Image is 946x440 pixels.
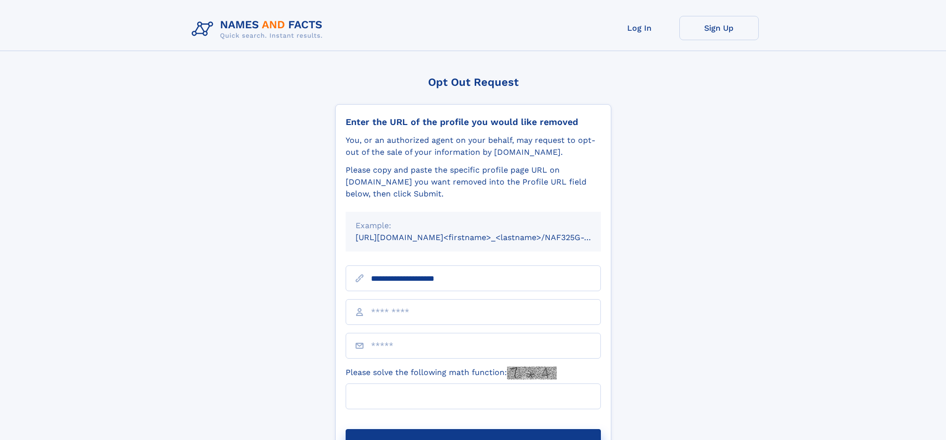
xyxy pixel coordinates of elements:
div: Enter the URL of the profile you would like removed [346,117,601,127]
img: Logo Names and Facts [188,16,331,43]
small: [URL][DOMAIN_NAME]<firstname>_<lastname>/NAF325G-xxxxxxxx [356,233,620,242]
div: Example: [356,220,591,232]
label: Please solve the following math function: [346,367,557,379]
div: You, or an authorized agent on your behalf, may request to opt-out of the sale of your informatio... [346,134,601,158]
div: Please copy and paste the specific profile page URL on [DOMAIN_NAME] you want removed into the Pr... [346,164,601,200]
div: Opt Out Request [335,76,611,88]
a: Sign Up [679,16,759,40]
a: Log In [600,16,679,40]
